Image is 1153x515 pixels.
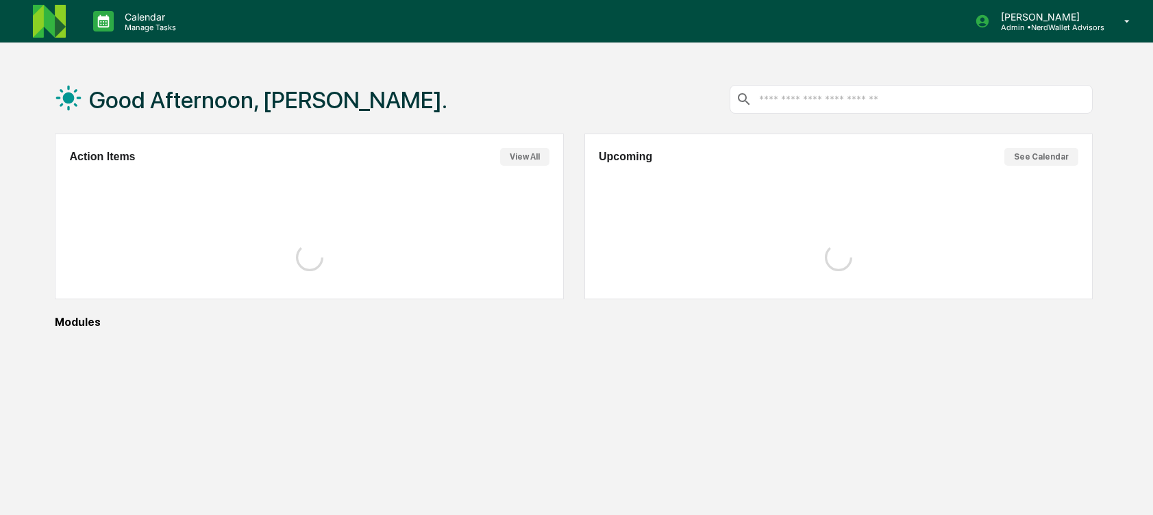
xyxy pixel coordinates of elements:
button: View All [500,148,549,166]
p: Calendar [114,11,183,23]
p: [PERSON_NAME] [990,11,1104,23]
h1: Good Afternoon, [PERSON_NAME]. [89,86,447,114]
p: Manage Tasks [114,23,183,32]
h2: Upcoming [599,151,652,163]
p: Admin • NerdWallet Advisors [990,23,1104,32]
button: See Calendar [1004,148,1078,166]
h2: Action Items [69,151,135,163]
div: Modules [55,316,1093,329]
img: logo [33,5,66,38]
